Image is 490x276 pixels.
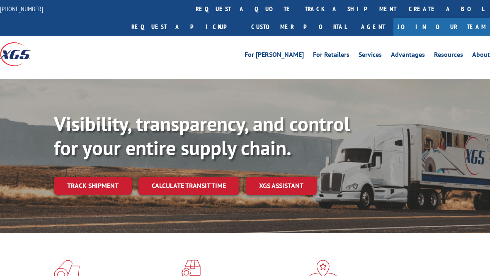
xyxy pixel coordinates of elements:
[359,51,382,61] a: Services
[472,51,490,61] a: About
[245,18,353,36] a: Customer Portal
[54,177,132,194] a: Track shipment
[138,177,239,195] a: Calculate transit time
[54,111,350,161] b: Visibility, transparency, and control for your entire supply chain.
[353,18,393,36] a: Agent
[245,51,304,61] a: For [PERSON_NAME]
[246,177,317,195] a: XGS ASSISTANT
[393,18,490,36] a: Join Our Team
[391,51,425,61] a: Advantages
[125,18,245,36] a: Request a pickup
[313,51,349,61] a: For Retailers
[434,51,463,61] a: Resources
